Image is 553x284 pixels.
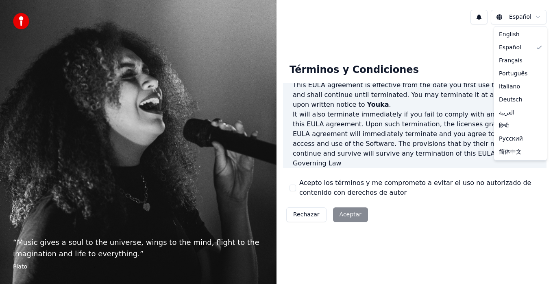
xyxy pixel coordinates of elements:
span: Português [499,70,527,78]
span: English [499,31,520,39]
span: Español [499,44,521,52]
span: Italiano [499,83,520,91]
span: Deutsch [499,96,523,104]
span: Русский [499,135,523,143]
span: العربية [499,109,514,117]
span: Français [499,57,523,65]
span: हिन्दी [499,122,509,130]
span: 简体中文 [499,148,522,156]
